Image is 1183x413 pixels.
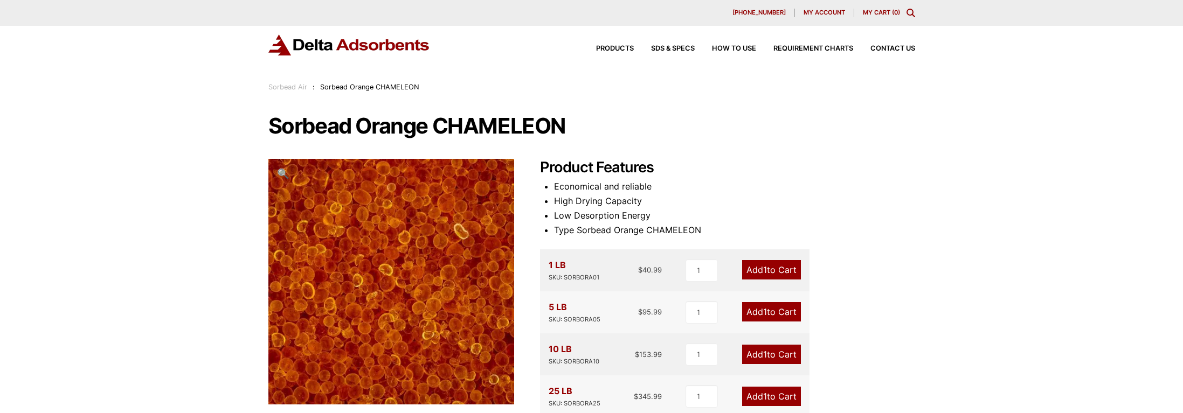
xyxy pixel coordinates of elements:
[549,272,599,283] div: SKU: SORBORA01
[795,9,854,17] a: My account
[894,9,898,16] span: 0
[549,384,600,409] div: 25 LB
[763,264,767,275] span: 1
[268,83,307,91] a: Sorbead Air
[712,45,756,52] span: How to Use
[638,307,642,316] span: $
[549,356,599,367] div: SKU: SORBORA10
[549,398,600,409] div: SKU: SORBORA25
[549,342,599,367] div: 10 LB
[651,45,695,52] span: SDS & SPECS
[742,345,801,364] a: Add1to Cart
[554,179,915,194] li: Economical and reliable
[853,45,915,52] a: Contact Us
[268,34,430,55] img: Delta Adsorbents
[742,302,801,321] a: Add1to Cart
[320,83,419,91] span: Sorbead Orange CHAMELEON
[554,194,915,208] li: High Drying Capacity
[549,258,599,283] div: 1 LB
[549,300,600,325] div: 5 LB
[732,10,786,16] span: [PHONE_NUMBER]
[313,83,315,91] span: :
[870,45,915,52] span: Contact Us
[549,314,600,325] div: SKU: SORBORA05
[638,265,662,274] bdi: 40.99
[635,350,639,359] span: $
[724,9,795,17] a: [PHONE_NUMBER]
[634,392,638,401] span: $
[634,45,695,52] a: SDS & SPECS
[863,9,900,16] a: My Cart (0)
[742,260,801,279] a: Add1to Cart
[277,167,289,179] span: 🔍
[268,159,298,188] a: View full-screen image gallery
[638,307,662,316] bdi: 95.99
[756,45,853,52] a: Requirement Charts
[763,391,767,402] span: 1
[638,265,642,274] span: $
[596,45,634,52] span: Products
[763,349,767,360] span: 1
[695,45,756,52] a: How to Use
[554,223,915,237] li: Type Sorbead Orange CHAMELEON
[907,9,915,17] div: Toggle Modal Content
[635,350,662,359] bdi: 153.99
[804,10,845,16] span: My account
[634,392,662,401] bdi: 345.99
[268,275,514,286] a: Sorbead Orange CHAMELEON
[763,306,767,317] span: 1
[554,208,915,223] li: Low Desorption Energy
[579,45,634,52] a: Products
[773,45,853,52] span: Requirement Charts
[540,159,915,177] h2: Product Features
[268,159,514,404] img: Sorbead Orange CHAMELEON
[268,115,915,137] h1: Sorbead Orange CHAMELEON
[742,387,801,406] a: Add1to Cart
